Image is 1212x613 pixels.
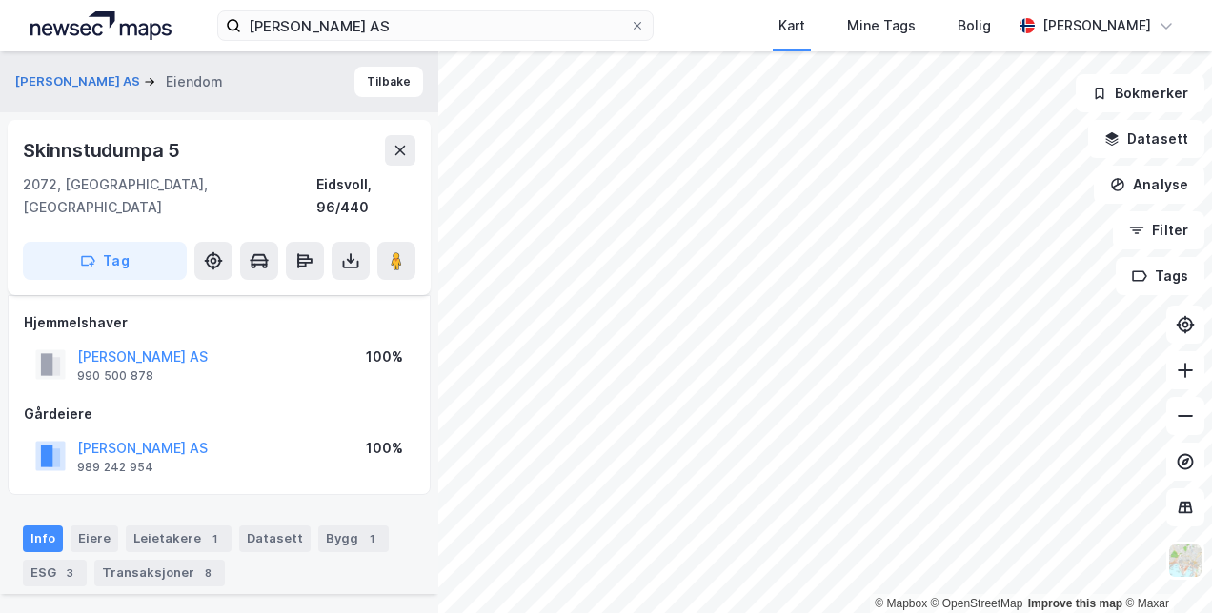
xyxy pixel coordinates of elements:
div: Kontrollprogram for chat [1117,522,1212,613]
div: Kart [778,14,805,37]
button: Tilbake [354,67,423,97]
div: ESG [23,560,87,586]
div: Hjemmelshaver [24,311,414,334]
button: Datasett [1088,120,1204,158]
div: Transaksjoner [94,560,225,586]
div: 989 242 954 [77,460,153,475]
div: Mine Tags [847,14,916,37]
div: Gårdeiere [24,403,414,425]
img: logo.a4113a55bc3d86da70a041830d287a7e.svg [30,11,172,40]
div: 100% [366,437,403,460]
input: Søk på adresse, matrikkel, gårdeiere, leietakere eller personer [241,11,629,40]
div: [PERSON_NAME] [1042,14,1151,37]
button: Filter [1113,211,1204,249]
a: Improve this map [1028,597,1122,610]
button: Tags [1116,257,1204,295]
button: Bokmerker [1076,74,1204,112]
div: 8 [198,564,217,583]
div: Eiere [71,525,118,552]
a: OpenStreetMap [931,597,1023,610]
div: 1 [205,529,224,548]
iframe: Chat Widget [1117,522,1212,613]
div: Eiendom [166,70,223,93]
div: 100% [366,346,403,368]
div: Skinnstudumpa 5 [23,135,184,166]
div: 3 [60,564,79,583]
button: Analyse [1094,166,1204,204]
button: [PERSON_NAME] AS [15,72,144,91]
div: Datasett [239,525,311,552]
div: Bolig [958,14,991,37]
button: Tag [23,242,187,280]
div: Eidsvoll, 96/440 [316,173,415,219]
div: 1 [362,529,381,548]
a: Mapbox [875,597,927,610]
div: 990 500 878 [77,368,153,384]
div: Info [23,525,63,552]
div: Leietakere [126,525,232,552]
div: Bygg [318,525,389,552]
div: 2072, [GEOGRAPHIC_DATA], [GEOGRAPHIC_DATA] [23,173,316,219]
